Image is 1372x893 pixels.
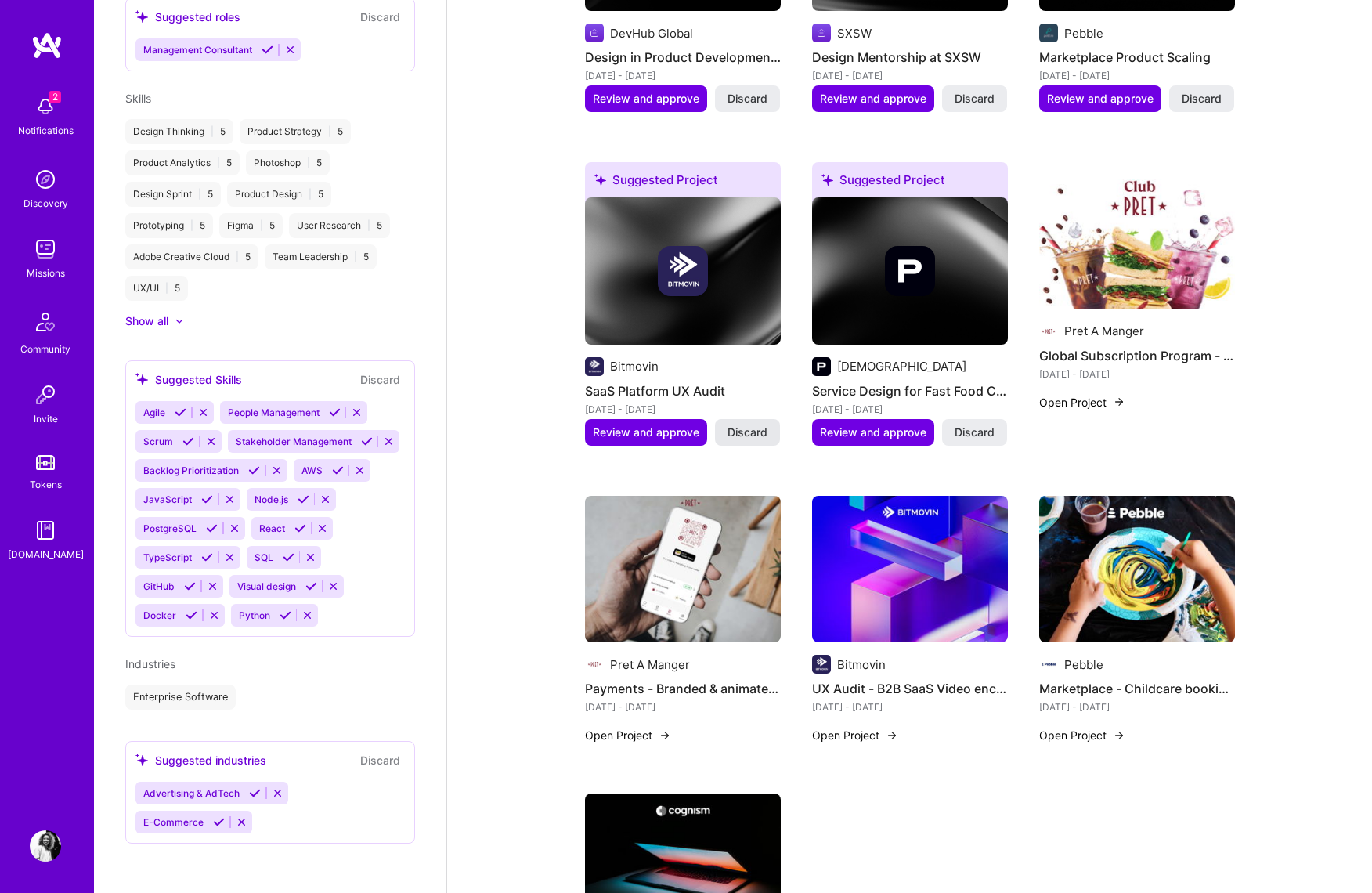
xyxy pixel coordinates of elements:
[585,162,781,204] div: Suggested Project
[327,580,339,592] i: Reject
[262,44,273,56] i: Accept
[328,125,331,138] span: |
[812,699,1008,715] div: [DATE] - [DATE]
[125,150,240,175] div: Product Analytics 5
[18,122,74,139] div: Notifications
[184,580,196,592] i: Accept
[143,551,192,563] span: TypeScript
[812,357,831,376] img: Company logo
[236,436,352,447] span: Stakeholder Management
[30,91,61,122] img: bell
[125,685,236,710] div: Enterprise Software
[356,371,405,389] button: Discard
[255,551,273,563] span: SQL
[206,522,218,534] i: Accept
[135,754,149,767] i: icon SuggestedTeams
[31,31,63,60] img: logo
[271,465,283,476] i: Reject
[201,551,213,563] i: Accept
[658,246,708,296] img: Company logo
[955,91,995,107] span: Discard
[585,23,604,42] img: Company logo
[248,465,260,476] i: Accept
[229,522,240,534] i: Reject
[821,174,833,186] i: icon SuggestedTeams
[190,219,193,232] span: |
[812,197,1008,345] img: cover
[354,251,357,263] span: |
[1039,67,1235,84] div: [DATE] - [DATE]
[36,455,55,470] img: tokens
[728,91,767,107] span: Discard
[585,381,781,401] h4: SaaS Platform UX Audit
[1113,396,1125,408] img: arrow-right
[356,8,405,26] button: Discard
[812,381,1008,401] h4: Service Design for Fast Food Chain
[1039,394,1125,410] button: Open Project
[1047,91,1154,107] span: Review and approve
[125,119,233,144] div: Design Thinking 5
[305,580,317,592] i: Accept
[30,515,61,546] img: guide book
[236,816,247,828] i: Reject
[812,401,1008,418] div: [DATE] - [DATE]
[1182,91,1222,107] span: Discard
[135,752,266,768] div: Suggested industries
[354,465,366,476] i: Reject
[1039,23,1058,42] img: Company logo
[284,44,296,56] i: Reject
[309,188,312,201] span: |
[329,407,341,418] i: Accept
[280,609,291,621] i: Accept
[23,195,68,211] div: Discovery
[240,119,351,144] div: Product Strategy 5
[585,67,781,84] div: [DATE] - [DATE]
[34,410,58,427] div: Invite
[1039,345,1235,366] h4: Global Subscription Program - Club Pret
[1039,162,1235,309] img: Global Subscription Program - Club Pret
[135,9,240,25] div: Suggested roles
[812,23,831,42] img: Company logo
[227,182,331,207] div: Product Design 5
[260,219,263,232] span: |
[125,276,188,301] div: UX/UI 5
[361,436,373,447] i: Accept
[207,580,218,592] i: Reject
[837,656,886,673] div: Bitmovin
[30,830,61,862] img: User Avatar
[812,47,1008,67] h4: Design Mentorship at SXSW
[213,816,225,828] i: Accept
[27,265,65,281] div: Missions
[585,357,604,376] img: Company logo
[316,522,328,534] i: Reject
[356,751,405,769] button: Discard
[1039,699,1235,715] div: [DATE] - [DATE]
[205,436,217,447] i: Reject
[236,251,239,263] span: |
[219,213,283,238] div: Figma 5
[305,551,316,563] i: Reject
[294,522,306,534] i: Accept
[332,465,344,476] i: Accept
[228,407,320,418] span: People Management
[585,197,781,345] img: cover
[585,699,781,715] div: [DATE] - [DATE]
[237,580,296,592] span: Visual design
[301,465,323,476] span: AWS
[27,303,64,341] img: Community
[585,678,781,699] h4: Payments - Branded & animated QR code
[143,609,176,621] span: Docker
[1039,678,1235,699] h4: Marketplace - Childcare bookings app
[239,609,270,621] span: Python
[125,313,168,329] div: Show all
[143,787,240,799] span: Advertising & AdTech
[301,609,313,621] i: Reject
[812,496,1008,643] img: UX Audit - B2B SaaS Video encoding platform
[955,425,995,440] span: Discard
[125,92,151,105] span: Skills
[383,436,395,447] i: Reject
[259,522,285,534] span: React
[812,67,1008,84] div: [DATE] - [DATE]
[351,407,363,418] i: Reject
[208,609,220,621] i: Reject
